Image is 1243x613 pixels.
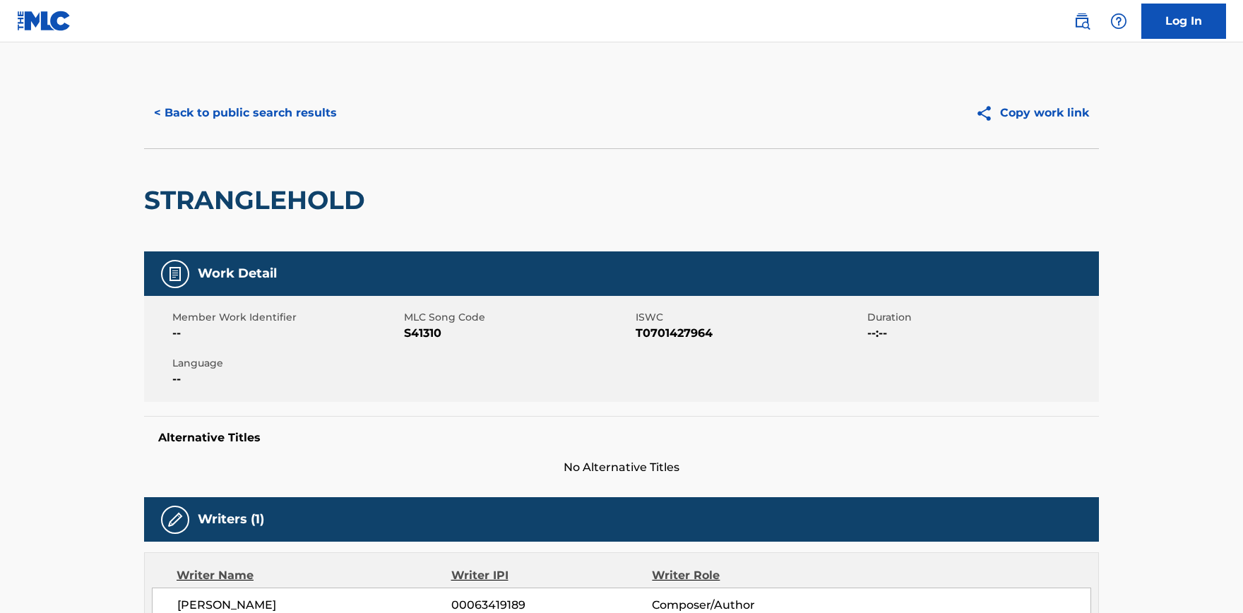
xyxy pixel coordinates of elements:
[144,459,1099,476] span: No Alternative Titles
[404,310,632,325] span: MLC Song Code
[451,567,653,584] div: Writer IPI
[17,11,71,31] img: MLC Logo
[158,431,1085,445] h5: Alternative Titles
[1073,13,1090,30] img: search
[172,325,400,342] span: --
[172,371,400,388] span: --
[172,310,400,325] span: Member Work Identifier
[404,325,632,342] span: S41310
[144,95,347,131] button: < Back to public search results
[177,567,451,584] div: Writer Name
[167,266,184,282] img: Work Detail
[975,105,1000,122] img: Copy work link
[652,567,835,584] div: Writer Role
[1172,545,1243,613] iframe: Chat Widget
[167,511,184,528] img: Writers
[965,95,1099,131] button: Copy work link
[1105,7,1133,35] div: Help
[1141,4,1226,39] a: Log In
[198,266,277,282] h5: Work Detail
[1068,7,1096,35] a: Public Search
[144,184,372,216] h2: STRANGLEHOLD
[867,310,1095,325] span: Duration
[172,356,400,371] span: Language
[867,325,1095,342] span: --:--
[636,310,864,325] span: ISWC
[198,511,264,528] h5: Writers (1)
[1110,13,1127,30] img: help
[636,325,864,342] span: T0701427964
